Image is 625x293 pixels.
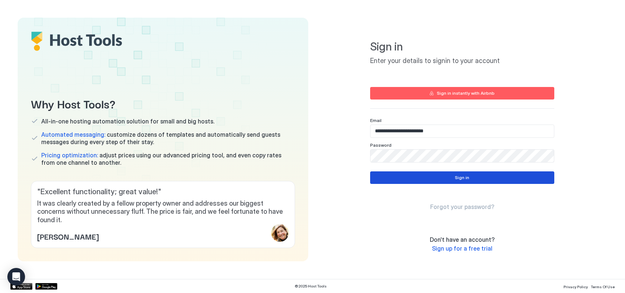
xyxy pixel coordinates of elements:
button: Sign in [370,171,554,184]
span: " Excellent functionality; great value! " [37,187,289,196]
span: Forgot your password? [430,203,494,210]
input: Input Field [371,150,554,162]
span: Password [370,142,391,148]
a: Sign up for a free trial [432,245,492,252]
a: Google Play Store [35,283,57,290]
span: Email [370,118,382,123]
span: Automated messaging: [41,131,105,138]
div: Open Intercom Messenger [7,268,25,286]
a: Forgot your password? [430,203,494,211]
span: adjust prices using our advanced pricing tool, and even copy rates from one channel to another. [41,151,295,166]
span: Sign in [370,40,554,54]
a: Privacy Policy [563,282,588,290]
span: customize dozens of templates and automatically send guests messages during every step of their s... [41,131,295,146]
span: Privacy Policy [563,285,588,289]
span: [PERSON_NAME] [37,231,99,242]
button: Sign in instantly with Airbnb [370,87,554,100]
div: Sign in [455,174,469,181]
span: Enter your details to signin to your account [370,57,554,65]
a: App Store [10,283,32,290]
div: profile [271,224,289,242]
input: Input Field [371,125,554,137]
a: Terms Of Use [591,282,615,290]
span: Terms Of Use [591,285,615,289]
span: © 2025 Host Tools [295,284,327,289]
span: Don't have an account? [430,236,495,243]
span: All-in-one hosting automation solution for small and big hosts. [41,118,214,125]
span: Why Host Tools? [31,95,295,112]
span: Pricing optimization: [41,151,98,159]
div: Sign in instantly with Airbnb [437,90,495,97]
span: It was clearly created by a fellow property owner and addresses our biggest concerns without unne... [37,199,289,224]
